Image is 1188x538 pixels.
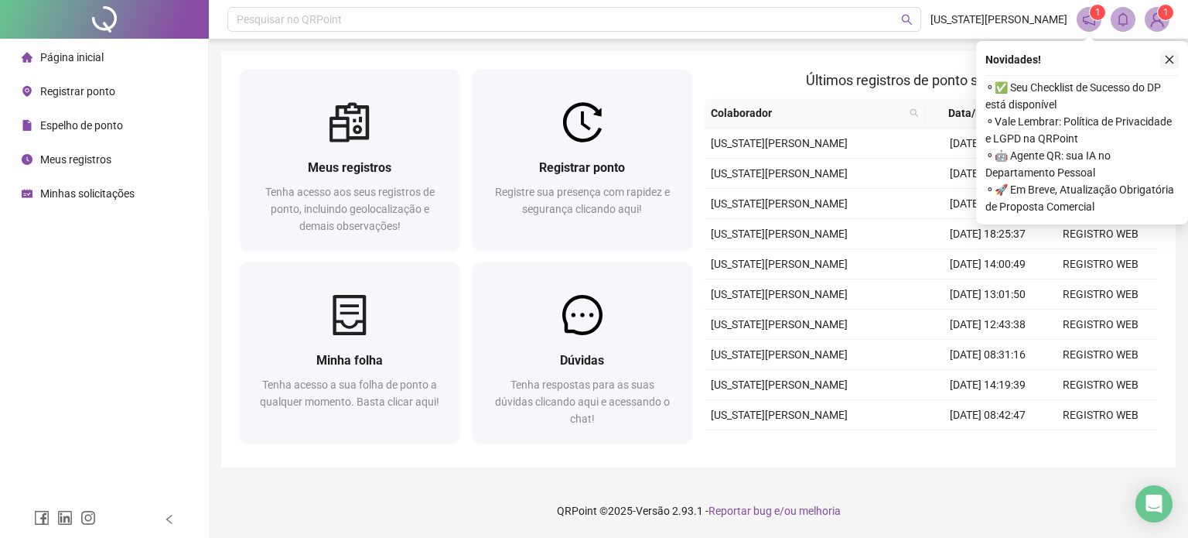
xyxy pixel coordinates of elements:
span: Minhas solicitações [40,187,135,200]
span: Meus registros [40,153,111,166]
td: [DATE] 13:47:33 [931,129,1044,159]
span: Tenha respostas para as suas dúvidas clicando aqui e acessando o chat! [495,379,670,425]
td: [DATE] 14:00:49 [931,249,1044,279]
span: [US_STATE][PERSON_NAME] [711,258,848,270]
span: [US_STATE][PERSON_NAME] [711,288,848,300]
span: close [1164,54,1175,65]
span: ⚬ ✅ Seu Checklist de Sucesso do DP está disponível [985,79,1179,113]
td: [DATE] 14:19:39 [931,370,1044,400]
span: Novidades ! [985,51,1041,68]
span: notification [1082,12,1096,26]
span: Tenha acesso a sua folha de ponto a qualquer momento. Basta clicar aqui! [260,379,439,408]
span: Registrar ponto [40,85,115,98]
span: Tenha acesso aos seus registros de ponto, incluindo geolocalização e demais observações! [265,186,435,232]
span: bell [1116,12,1130,26]
td: [DATE] 08:42:47 [931,400,1044,430]
span: Dúvidas [560,353,604,368]
td: [DATE] 12:43:38 [931,310,1044,340]
span: Data/Hora [931,105,1016,122]
span: [US_STATE][PERSON_NAME] [711,409,848,421]
span: 1 [1163,7,1169,18]
span: Registrar ponto [539,160,625,175]
span: ⚬ 🤖 Agente QR: sua IA no Departamento Pessoal [985,147,1179,181]
span: [US_STATE][PERSON_NAME] [711,197,848,210]
span: Versão [636,505,670,517]
span: Minha folha [316,353,383,368]
td: REGISTRO WEB [1044,370,1157,400]
a: Meus registrosTenha acesso aos seus registros de ponto, incluindo geolocalização e demais observa... [240,70,460,250]
span: [US_STATE][PERSON_NAME] [711,379,848,391]
td: [DATE] 08:24:52 [931,189,1044,219]
span: search [901,14,913,26]
td: REGISTRO WEB [1044,430,1157,461]
img: 28426 [1145,8,1169,31]
td: REGISTRO WEB [1044,219,1157,249]
span: ⚬ 🚀 Em Breve, Atualização Obrigatória de Proposta Comercial [985,181,1179,215]
footer: QRPoint © 2025 - 2.93.1 - [209,484,1188,538]
td: [DATE] 12:58:10 [931,159,1044,189]
span: Reportar bug e/ou melhoria [708,505,841,517]
a: DúvidasTenha respostas para as suas dúvidas clicando aqui e acessando o chat! [473,262,693,443]
span: [US_STATE][PERSON_NAME] [711,318,848,331]
span: environment [22,86,32,97]
td: [DATE] 08:31:16 [931,340,1044,370]
span: home [22,52,32,63]
span: linkedin [57,510,73,526]
span: [US_STATE][PERSON_NAME] [711,348,848,361]
sup: Atualize o seu contato no menu Meus Dados [1158,5,1173,20]
span: left [164,514,175,525]
span: 1 [1095,7,1101,18]
td: REGISTRO WEB [1044,279,1157,310]
span: Colaborador [711,105,903,122]
span: instagram [80,510,96,526]
span: [US_STATE][PERSON_NAME] [711,137,848,149]
sup: 1 [1090,5,1105,20]
td: REGISTRO WEB [1044,249,1157,279]
span: clock-circle [22,154,32,165]
span: [US_STATE][PERSON_NAME] [930,11,1067,28]
span: Registre sua presença com rapidez e segurança clicando aqui! [495,186,670,215]
span: Espelho de ponto [40,119,123,132]
span: search [910,108,919,118]
td: REGISTRO WEB [1044,400,1157,430]
th: Data/Hora [925,98,1035,129]
span: facebook [34,510,49,526]
span: search [906,101,922,125]
span: Últimos registros de ponto sincronizados [806,72,1056,88]
td: REGISTRO WEB [1044,340,1157,370]
span: Página inicial [40,51,104,63]
div: Open Intercom Messenger [1135,485,1173,523]
a: Registrar pontoRegistre sua presença com rapidez e segurança clicando aqui! [473,70,693,250]
span: [US_STATE][PERSON_NAME] [711,167,848,180]
td: [DATE] 18:25:37 [931,219,1044,249]
span: ⚬ Vale Lembrar: Política de Privacidade e LGPD na QRPoint [985,113,1179,147]
a: Minha folhaTenha acesso a sua folha de ponto a qualquer momento. Basta clicar aqui! [240,262,460,443]
td: [DATE] 19:56:53 [931,430,1044,461]
span: schedule [22,188,32,199]
span: Meus registros [308,160,391,175]
span: [US_STATE][PERSON_NAME] [711,228,848,240]
td: [DATE] 13:01:50 [931,279,1044,310]
span: file [22,120,32,131]
td: REGISTRO WEB [1044,310,1157,340]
